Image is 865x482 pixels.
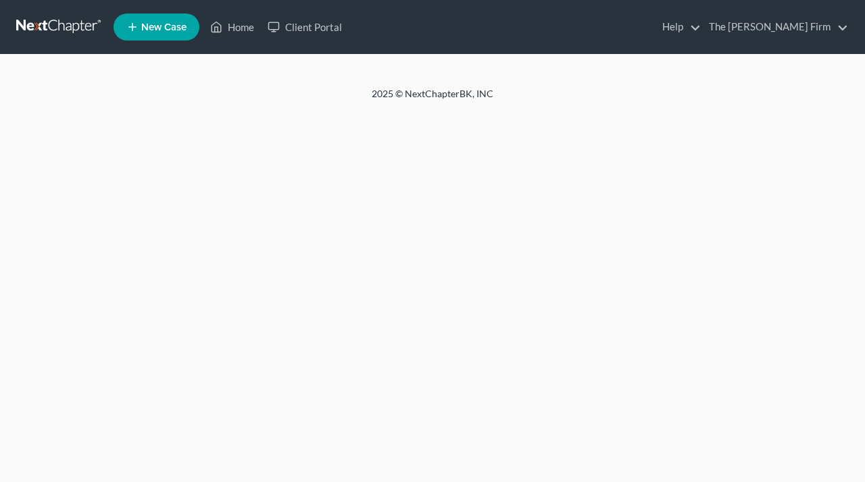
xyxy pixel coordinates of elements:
[702,15,848,39] a: The [PERSON_NAME] Firm
[114,14,199,41] new-legal-case-button: New Case
[47,87,818,111] div: 2025 © NextChapterBK, INC
[261,15,349,39] a: Client Portal
[656,15,701,39] a: Help
[203,15,261,39] a: Home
